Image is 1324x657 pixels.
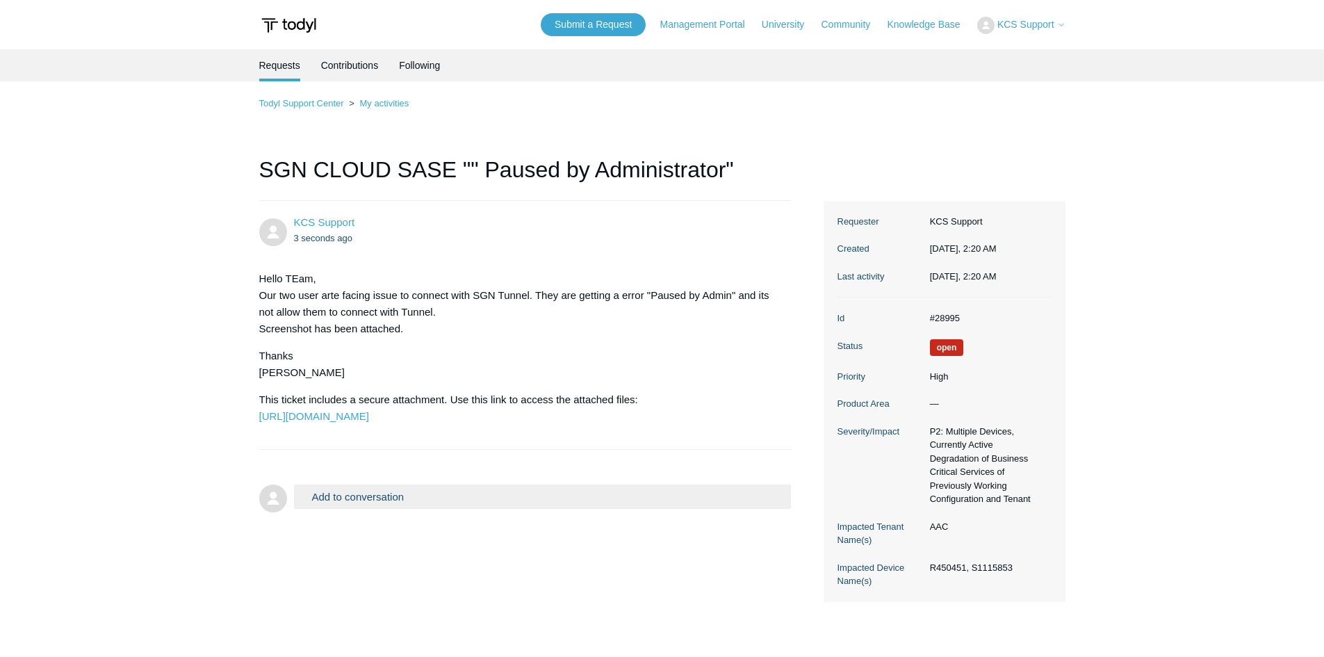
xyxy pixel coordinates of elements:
p: This ticket includes a secure attachment. Use this link to access the attached files: [259,391,778,425]
a: University [762,17,818,32]
dt: Last activity [837,270,923,284]
li: Todyl Support Center [259,98,347,108]
a: My activities [359,98,409,108]
dt: Requester [837,215,923,229]
span: We are working on a response for you [930,339,964,356]
dt: Status [837,339,923,353]
dd: — [923,397,1052,411]
h1: SGN CLOUD SASE "" Paused by Administrator" [259,153,792,201]
dd: High [923,370,1052,384]
dt: Created [837,242,923,256]
dt: Impacted Device Name(s) [837,561,923,588]
dt: Impacted Tenant Name(s) [837,520,923,547]
time: 10/16/2025, 02:20 [294,233,353,243]
time: 10/16/2025, 02:20 [930,243,997,254]
a: Community [822,17,885,32]
button: KCS Support [977,17,1065,34]
p: Thanks [PERSON_NAME] [259,348,778,381]
a: Following [399,49,440,81]
a: Todyl Support Center [259,98,344,108]
a: Knowledge Base [887,17,974,32]
dd: R450451, S1115853 [923,561,1052,575]
a: Submit a Request [541,13,646,36]
span: KCS Support [997,19,1054,30]
dt: Severity/Impact [837,425,923,439]
a: Contributions [321,49,379,81]
li: Requests [259,49,300,81]
time: 10/16/2025, 02:20 [930,271,997,282]
dt: Product Area [837,397,923,411]
dd: AAC [923,520,1052,534]
dd: KCS Support [923,215,1052,229]
dd: #28995 [923,311,1052,325]
li: My activities [346,98,409,108]
button: Add to conversation [294,485,792,509]
p: Hello TEam, Our two user arte facing issue to connect with SGN Tunnel. They are getting a error "... [259,270,778,337]
dd: P2: Multiple Devices, Currently Active Degradation of Business Critical Services of Previously Wo... [923,425,1052,506]
dt: Id [837,311,923,325]
a: KCS Support [294,216,355,228]
a: Management Portal [660,17,759,32]
dt: Priority [837,370,923,384]
a: [URL][DOMAIN_NAME] [259,410,369,422]
img: Todyl Support Center Help Center home page [259,13,318,38]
